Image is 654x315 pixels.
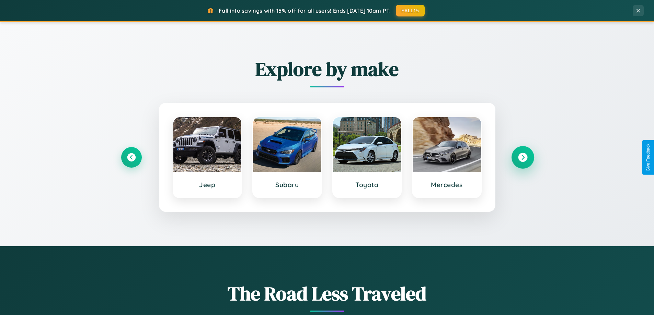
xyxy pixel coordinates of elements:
[260,181,314,189] h3: Subaru
[646,144,651,171] div: Give Feedback
[420,181,474,189] h3: Mercedes
[396,5,425,16] button: FALL15
[121,56,533,82] h2: Explore by make
[219,7,391,14] span: Fall into savings with 15% off for all users! Ends [DATE] 10am PT.
[340,181,394,189] h3: Toyota
[180,181,235,189] h3: Jeep
[121,280,533,307] h1: The Road Less Traveled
